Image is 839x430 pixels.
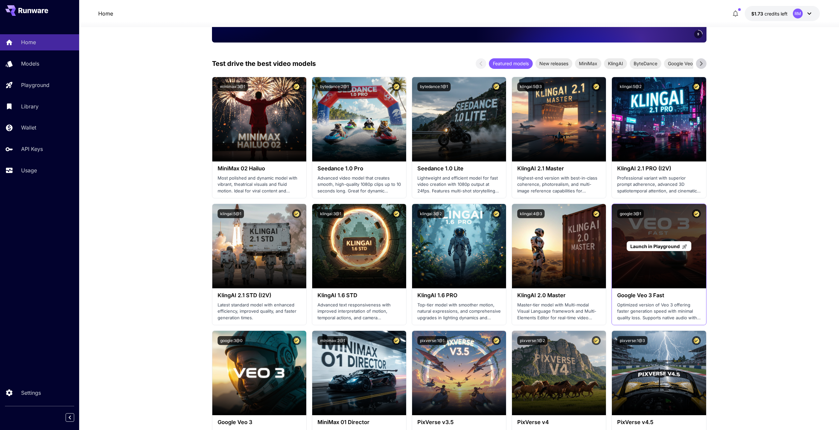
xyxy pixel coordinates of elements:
h3: PixVerse v4.5 [617,419,701,425]
button: Certified Model – Vetted for best performance and includes a commercial license. [292,82,301,91]
p: Playground [21,81,49,89]
h3: MiniMax 01 Director [317,419,401,425]
button: Certified Model – Vetted for best performance and includes a commercial license. [392,209,401,218]
h3: KlingAI 2.1 Master [517,165,601,172]
div: Google Veo [664,58,697,69]
p: Professional variant with superior prompt adherence, advanced 3D spatiotemporal attention, and ci... [617,175,701,194]
span: MiniMax [575,60,601,67]
a: Launch in Playground [627,241,691,251]
span: ByteDance [630,60,661,67]
h3: PixVerse v3.5 [417,419,501,425]
img: alt [212,204,306,288]
img: alt [212,77,306,161]
button: pixverse:1@3 [617,336,647,345]
img: alt [512,77,606,161]
h3: KlingAI 2.1 STD (I2V) [218,292,301,299]
button: minimax:3@1 [218,82,248,91]
h3: Seedance 1.0 Pro [317,165,401,172]
a: Home [98,10,113,17]
button: Certified Model – Vetted for best performance and includes a commercial license. [292,209,301,218]
button: pixverse:1@1 [417,336,447,345]
button: bytedance:1@1 [417,82,451,91]
button: google:3@0 [218,336,245,345]
button: klingai:5@3 [517,82,544,91]
p: Master-tier model with Multi-modal Visual Language framework and Multi-Elements Editor for real-t... [517,302,601,321]
p: Highest-end version with best-in-class coherence, photorealism, and multi-image reference capabil... [517,175,601,194]
button: klingai:4@3 [517,209,545,218]
button: google:3@1 [617,209,644,218]
img: alt [512,331,606,415]
button: Certified Model – Vetted for best performance and includes a commercial license. [492,209,501,218]
button: Certified Model – Vetted for best performance and includes a commercial license. [592,336,601,345]
h3: MiniMax 02 Hailuo [218,165,301,172]
button: Certified Model – Vetted for best performance and includes a commercial license. [492,82,501,91]
p: Latest standard model with enhanced efficiency, improved quality, and faster generation times. [218,302,301,321]
span: 5 [697,32,699,37]
button: Certified Model – Vetted for best performance and includes a commercial license. [692,82,701,91]
span: KlingAI [604,60,627,67]
img: alt [412,204,506,288]
img: alt [612,77,706,161]
div: Featured models [489,58,533,69]
p: Home [21,38,36,46]
div: New releases [535,58,572,69]
img: alt [412,77,506,161]
p: Advanced video model that creates smooth, high-quality 1080p clips up to 10 seconds long. Great f... [317,175,401,194]
button: Certified Model – Vetted for best performance and includes a commercial license. [592,209,601,218]
img: alt [412,331,506,415]
img: alt [512,204,606,288]
h3: KlingAI 1.6 STD [317,292,401,299]
p: Settings [21,389,41,397]
p: Top-tier model with smoother motion, natural expressions, and comprehensive upgrades in lighting ... [417,302,501,321]
div: Collapse sidebar [71,412,79,423]
div: $1.73006 [751,10,788,17]
button: Certified Model – Vetted for best performance and includes a commercial license. [592,82,601,91]
button: klingai:5@1 [218,209,244,218]
button: klingai:3@1 [317,209,344,218]
p: Wallet [21,124,36,131]
span: Launch in Playground [630,244,680,249]
p: Optimized version of Veo 3 offering faster generation speed with minimal quality loss. Supports n... [617,302,701,321]
p: Library [21,102,39,110]
button: bytedance:2@1 [317,82,351,91]
div: ByteDance [630,58,661,69]
span: Featured models [489,60,533,67]
button: klingai:5@2 [617,82,644,91]
span: New releases [535,60,572,67]
nav: breadcrumb [98,10,113,17]
button: Certified Model – Vetted for best performance and includes a commercial license. [692,336,701,345]
button: Certified Model – Vetted for best performance and includes a commercial license. [292,336,301,345]
span: Google Veo [664,60,697,67]
div: KlingAI [604,58,627,69]
p: Advanced text responsiveness with improved interpretation of motion, temporal actions, and camera... [317,302,401,321]
button: $1.73006RM [745,6,820,21]
h3: Google Veo 3 [218,419,301,425]
p: Models [21,60,39,68]
img: alt [312,77,406,161]
button: Certified Model – Vetted for best performance and includes a commercial license. [692,209,701,218]
img: alt [312,204,406,288]
h3: KlingAI 1.6 PRO [417,292,501,299]
button: klingai:3@2 [417,209,444,218]
button: Certified Model – Vetted for best performance and includes a commercial license. [392,336,401,345]
img: alt [612,331,706,415]
p: Most polished and dynamic model with vibrant, theatrical visuals and fluid motion. Ideal for vira... [218,175,301,194]
button: Collapse sidebar [66,413,74,422]
span: credits left [764,11,788,16]
h3: PixVerse v4 [517,419,601,425]
p: Test drive the best video models [212,59,316,69]
div: RM [793,9,803,18]
button: Certified Model – Vetted for best performance and includes a commercial license. [392,82,401,91]
button: pixverse:1@2 [517,336,548,345]
h3: KlingAI 2.1 PRO (I2V) [617,165,701,172]
button: minimax:2@1 [317,336,348,345]
h3: Google Veo 3 Fast [617,292,701,299]
img: alt [312,331,406,415]
h3: KlingAI 2.0 Master [517,292,601,299]
div: MiniMax [575,58,601,69]
p: Usage [21,166,37,174]
p: Lightweight and efficient model for fast video creation with 1080p output at 24fps. Features mult... [417,175,501,194]
p: API Keys [21,145,43,153]
h3: Seedance 1.0 Lite [417,165,501,172]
